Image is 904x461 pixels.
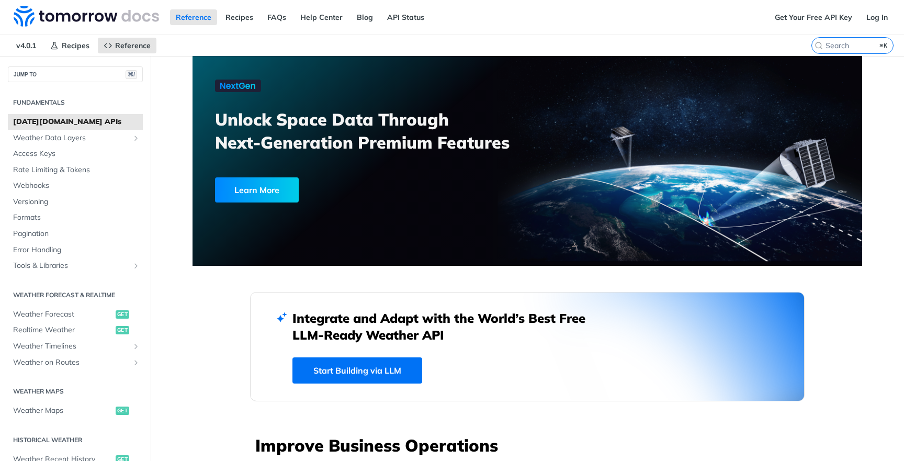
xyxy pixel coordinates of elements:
a: Webhooks [8,178,143,194]
span: Formats [13,212,140,223]
h2: Integrate and Adapt with the World’s Best Free LLM-Ready Weather API [292,310,601,343]
img: Tomorrow.io Weather API Docs [14,6,159,27]
span: Reference [115,41,151,50]
a: Weather Data LayersShow subpages for Weather Data Layers [8,130,143,146]
a: Start Building via LLM [292,357,422,384]
a: Access Keys [8,146,143,162]
a: Help Center [295,9,348,25]
button: Show subpages for Weather Data Layers [132,134,140,142]
span: Webhooks [13,181,140,191]
span: Tools & Libraries [13,261,129,271]
span: Realtime Weather [13,325,113,335]
span: Weather on Routes [13,357,129,368]
span: Weather Data Layers [13,133,129,143]
span: Weather Maps [13,406,113,416]
span: Error Handling [13,245,140,255]
span: Weather Forecast [13,309,113,320]
a: Learn More [215,177,474,203]
a: Reference [98,38,156,53]
span: v4.0.1 [10,38,42,53]
h2: Weather Maps [8,387,143,396]
a: Weather on RoutesShow subpages for Weather on Routes [8,355,143,370]
span: Versioning [13,197,140,207]
a: Reference [170,9,217,25]
a: Formats [8,210,143,226]
a: Weather Forecastget [8,307,143,322]
a: Recipes [44,38,95,53]
button: Show subpages for Weather on Routes [132,358,140,367]
a: Versioning [8,194,143,210]
h2: Historical Weather [8,435,143,445]
span: ⌘/ [126,70,137,79]
a: Rate Limiting & Tokens [8,162,143,178]
a: FAQs [262,9,292,25]
a: Get Your Free API Key [769,9,858,25]
a: Weather Mapsget [8,403,143,419]
a: Recipes [220,9,259,25]
span: Pagination [13,229,140,239]
a: Log In [861,9,894,25]
a: Weather TimelinesShow subpages for Weather Timelines [8,339,143,354]
a: Realtime Weatherget [8,322,143,338]
a: Pagination [8,226,143,242]
a: [DATE][DOMAIN_NAME] APIs [8,114,143,130]
img: NextGen [215,80,261,92]
span: [DATE][DOMAIN_NAME] APIs [13,117,140,127]
h2: Weather Forecast & realtime [8,290,143,300]
div: Learn More [215,177,299,203]
span: Access Keys [13,149,140,159]
a: Blog [351,9,379,25]
a: Error Handling [8,242,143,258]
h3: Unlock Space Data Through Next-Generation Premium Features [215,108,539,154]
span: get [116,326,129,334]
span: Recipes [62,41,89,50]
button: Show subpages for Tools & Libraries [132,262,140,270]
button: Show subpages for Weather Timelines [132,342,140,351]
span: Rate Limiting & Tokens [13,165,140,175]
span: Weather Timelines [13,341,129,352]
a: Tools & LibrariesShow subpages for Tools & Libraries [8,258,143,274]
svg: Search [815,41,823,50]
h3: Improve Business Operations [255,434,805,457]
span: get [116,310,129,319]
a: API Status [381,9,430,25]
kbd: ⌘K [877,40,890,51]
h2: Fundamentals [8,98,143,107]
span: get [116,407,129,415]
button: JUMP TO⌘/ [8,66,143,82]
